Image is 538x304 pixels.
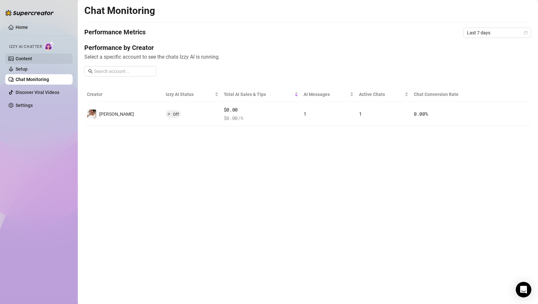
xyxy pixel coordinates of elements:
span: Total AI Sales & Tips [224,91,293,98]
th: Total AI Sales & Tips [221,87,301,102]
h4: Performance by Creator [84,43,532,52]
th: Creator [84,87,163,102]
a: Home [16,25,28,30]
span: search [88,69,93,74]
span: Izzy AI Status [166,91,213,98]
th: Chat Conversion Rate [411,87,487,102]
span: [PERSON_NAME] [99,111,134,117]
span: calendar [524,31,528,35]
img: Jake [87,110,96,119]
span: 1 [304,111,306,117]
span: 0.00 % [414,111,428,117]
span: Last 7 days [467,28,528,38]
a: Discover Viral Videos [16,90,59,95]
th: Active Chats [356,87,411,102]
input: Search account... [94,68,152,75]
div: Open Intercom Messenger [516,282,532,298]
h4: Performance Metrics [84,28,146,38]
th: AI Messages [301,87,356,102]
h2: Chat Monitoring [84,5,155,17]
span: $ 0.00 /h [224,114,298,122]
span: Select a specific account to see the chats Izzy AI is running. [84,53,532,61]
span: Izzy AI Chatter [9,44,42,50]
span: AI Messages [304,91,349,98]
img: AI Chatter [44,41,54,51]
th: Izzy AI Status [163,87,221,102]
span: Off [173,112,179,117]
a: Setup [16,66,28,72]
a: Chat Monitoring [16,77,49,82]
span: 1 [359,111,362,117]
a: Settings [16,103,33,108]
span: Active Chats [359,91,403,98]
img: logo-BBDzfeDw.svg [5,10,54,16]
a: Content [16,56,32,61]
span: $0.00 [224,106,298,114]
